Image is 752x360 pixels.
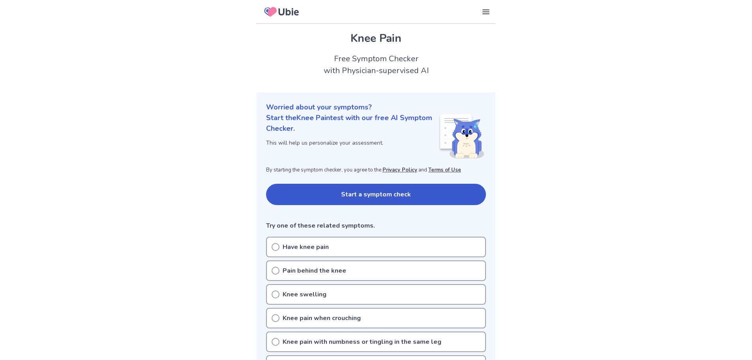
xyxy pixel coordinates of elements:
p: Pain behind the knee [283,266,346,275]
h1: Knee Pain [266,30,486,47]
p: Try one of these related symptoms. [266,221,486,230]
p: Worried about your symptoms? [266,102,486,113]
p: Start the Knee Pain test with our free AI Symptom Checker. [266,113,439,134]
p: Knee pain with numbness or tingling in the same leg [283,337,441,347]
p: Have knee pain [283,242,329,252]
h2: Free Symptom Checker with Physician-supervised AI [257,53,495,77]
p: This will help us personalize your assessment. [266,139,439,147]
button: Start a symptom check [266,184,486,205]
p: By starting the symptom checker, you agree to the and [266,166,486,174]
p: Knee swelling [283,290,326,299]
img: Shiba [439,114,484,158]
a: Terms of Use [428,166,461,173]
p: Knee pain when crouching [283,313,361,323]
a: Privacy Policy [383,166,417,173]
